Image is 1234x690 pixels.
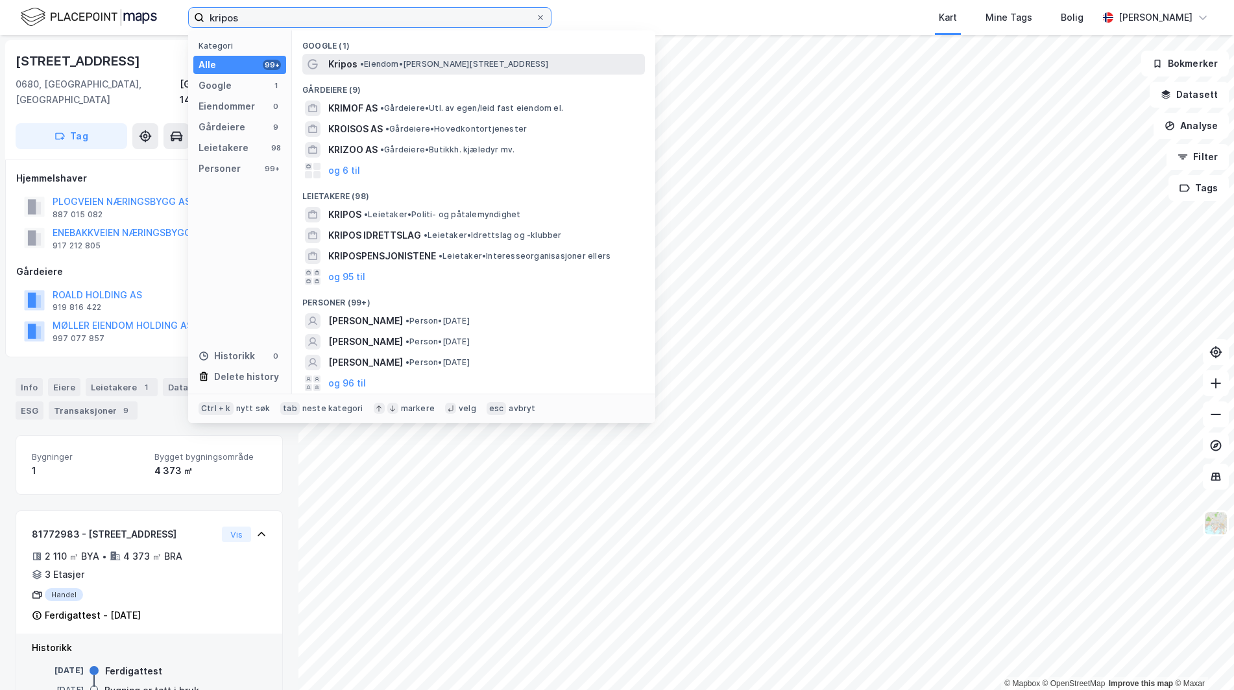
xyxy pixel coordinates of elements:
[328,269,365,285] button: og 95 til
[102,551,107,562] div: •
[199,57,216,73] div: Alle
[328,248,436,264] span: KRIPOSPENSJONISTENE
[263,60,281,70] div: 99+
[439,251,611,261] span: Leietaker • Interesseorganisasjoner ellers
[1141,51,1229,77] button: Bokmerker
[328,142,378,158] span: KRIZOO AS
[48,378,80,396] div: Eiere
[405,337,409,346] span: •
[364,209,520,220] span: Leietaker • Politi- og påtalemyndighet
[328,56,357,72] span: Kripos
[154,463,267,479] div: 4 373 ㎡
[405,357,470,368] span: Person • [DATE]
[1150,82,1229,108] button: Datasett
[204,8,535,27] input: Søk på adresse, matrikkel, gårdeiere, leietakere eller personer
[1119,10,1192,25] div: [PERSON_NAME]
[199,161,241,176] div: Personer
[1168,175,1229,201] button: Tags
[459,403,476,414] div: velg
[271,101,281,112] div: 0
[271,80,281,91] div: 1
[1204,511,1228,536] img: Z
[214,369,279,385] div: Delete history
[1167,144,1229,170] button: Filter
[163,378,227,396] div: Datasett
[16,77,180,108] div: 0680, [GEOGRAPHIC_DATA], [GEOGRAPHIC_DATA]
[280,402,300,415] div: tab
[385,124,389,134] span: •
[292,181,655,204] div: Leietakere (98)
[380,103,563,113] span: Gårdeiere • Utl. av egen/leid fast eiendom el.
[1154,113,1229,139] button: Analyse
[328,207,361,222] span: KRIPOS
[16,378,43,396] div: Info
[53,302,101,313] div: 919 816 422
[16,264,282,280] div: Gårdeiere
[1043,679,1106,688] a: OpenStreetMap
[16,123,127,149] button: Tag
[1061,10,1083,25] div: Bolig
[380,145,384,154] span: •
[509,403,535,414] div: avbryt
[424,230,562,241] span: Leietaker • Idrettslag og -klubber
[328,375,366,391] button: og 96 til
[1004,679,1040,688] a: Mapbox
[292,75,655,98] div: Gårdeiere (9)
[222,527,251,542] button: Vis
[271,143,281,153] div: 98
[1109,679,1173,688] a: Improve this map
[292,287,655,311] div: Personer (99+)
[360,59,549,69] span: Eiendom • [PERSON_NAME][STREET_ADDRESS]
[328,334,403,350] span: [PERSON_NAME]
[405,357,409,367] span: •
[364,209,368,219] span: •
[328,101,378,116] span: KRIMOF AS
[199,119,245,135] div: Gårdeiere
[199,402,234,415] div: Ctrl + k
[32,463,144,479] div: 1
[32,640,267,656] div: Historikk
[986,10,1032,25] div: Mine Tags
[32,527,217,542] div: 81772983 - [STREET_ADDRESS]
[180,77,283,108] div: [GEOGRAPHIC_DATA], 148/543
[1169,628,1234,690] iframe: Chat Widget
[263,163,281,174] div: 99+
[380,145,514,155] span: Gårdeiere • Butikkh. kjæledyr mv.
[86,378,158,396] div: Leietakere
[292,30,655,54] div: Google (1)
[53,241,101,251] div: 917 212 805
[105,663,162,679] div: Ferdigattest
[199,140,248,156] div: Leietakere
[45,567,84,582] div: 3 Etasjer
[154,451,267,462] span: Bygget bygningsområde
[328,163,360,178] button: og 6 til
[199,78,232,93] div: Google
[16,171,282,186] div: Hjemmelshaver
[199,41,286,51] div: Kategori
[939,10,957,25] div: Kart
[139,381,152,394] div: 1
[16,51,143,71] div: [STREET_ADDRESS]
[236,403,271,414] div: nytt søk
[16,401,43,420] div: ESG
[328,228,421,243] span: KRIPOS IDRETTSLAG
[360,59,364,69] span: •
[487,402,507,415] div: esc
[21,6,157,29] img: logo.f888ab2527a4732fd821a326f86c7f29.svg
[424,230,428,240] span: •
[32,665,84,676] div: [DATE]
[405,316,470,326] span: Person • [DATE]
[405,337,470,347] span: Person • [DATE]
[271,351,281,361] div: 0
[199,348,255,364] div: Historikk
[271,122,281,132] div: 9
[53,333,104,344] div: 997 077 857
[53,209,103,220] div: 887 015 082
[405,316,409,326] span: •
[380,103,384,113] span: •
[328,313,403,329] span: [PERSON_NAME]
[199,99,255,114] div: Eiendommer
[49,401,138,420] div: Transaksjoner
[328,121,383,137] span: KROISOS AS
